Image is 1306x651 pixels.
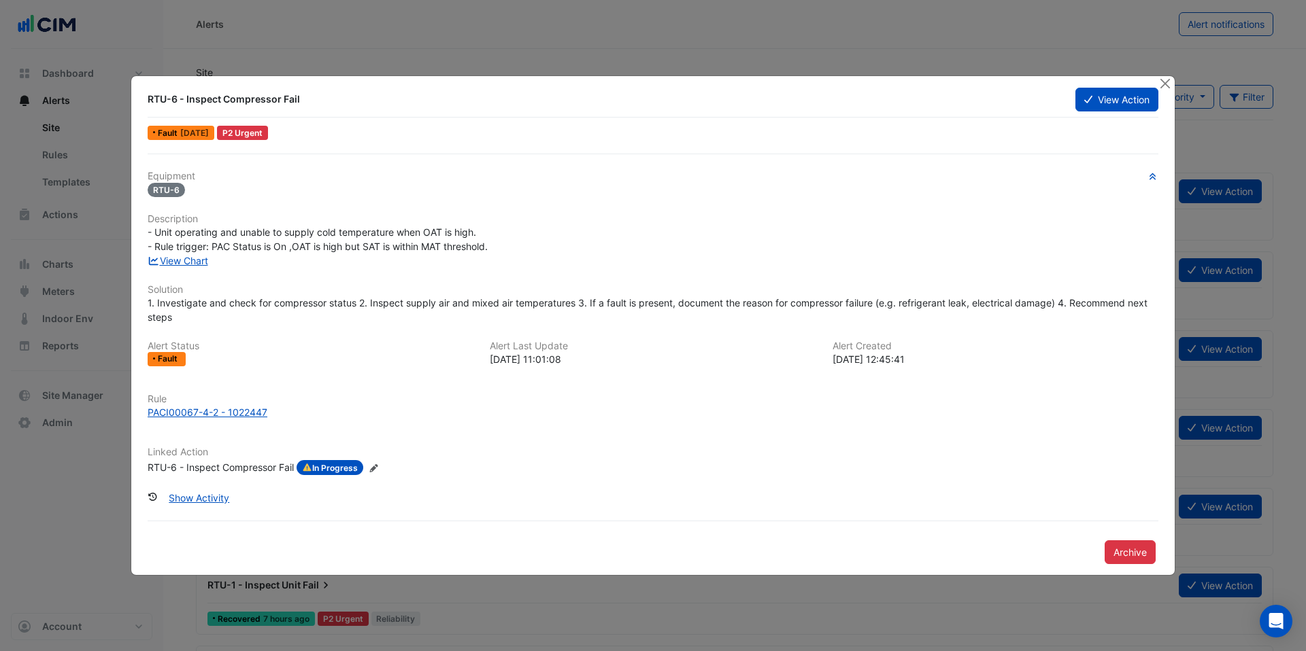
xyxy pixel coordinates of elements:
div: Open Intercom Messenger [1260,605,1292,637]
a: View Chart [148,255,208,266]
span: Fault [158,129,180,137]
button: Close [1158,76,1172,90]
span: In Progress [297,460,363,475]
h6: Equipment [148,171,1158,182]
h6: Solution [148,284,1158,296]
h6: Description [148,213,1158,225]
span: Sun 21-Sep-2025 02:01 AEST [180,128,209,138]
div: PACI00067-4-2 - 1022447 [148,405,267,419]
div: P2 Urgent [217,126,268,140]
h6: Alert Last Update [490,340,816,352]
div: RTU-6 - Inspect Compressor Fail [148,92,1059,106]
h6: Alert Created [833,340,1158,352]
h6: Rule [148,393,1158,405]
h6: Alert Status [148,340,473,352]
div: [DATE] 11:01:08 [490,352,816,366]
fa-icon: Edit Linked Action [369,463,379,473]
span: - Unit operating and unable to supply cold temperature when OAT is high. - Rule trigger: PAC Stat... [148,226,488,252]
button: Archive [1105,540,1156,564]
span: RTU-6 [148,183,185,197]
div: RTU-6 - Inspect Compressor Fail [148,460,294,475]
a: PACI00067-4-2 - 1022447 [148,405,1158,419]
span: Fault [158,355,180,363]
span: 1. Investigate and check for compressor status 2. Inspect supply air and mixed air temperatures 3... [148,297,1150,323]
div: [DATE] 12:45:41 [833,352,1158,366]
button: Show Activity [160,486,238,510]
button: View Action [1075,88,1158,111]
h6: Linked Action [148,446,1158,458]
